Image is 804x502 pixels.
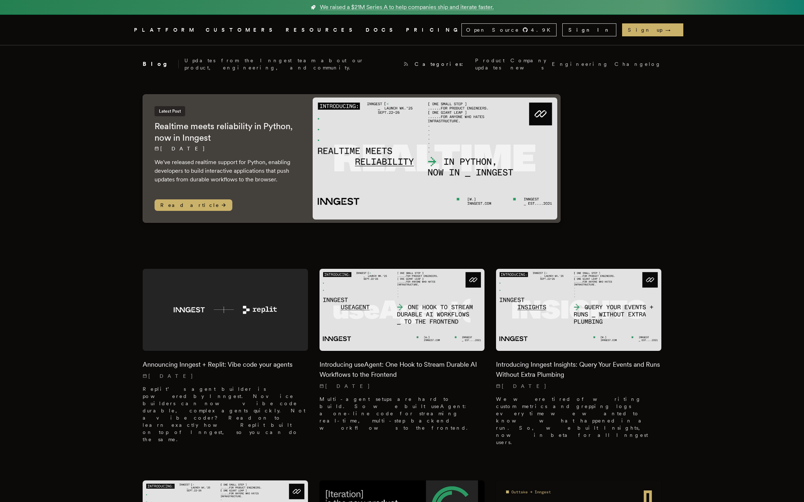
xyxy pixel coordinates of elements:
[143,94,560,223] a: Latest PostRealtime meets reliability in Python, now in Inngest[DATE] We've released realtime sup...
[286,26,357,35] button: RESOURCES
[320,3,494,12] span: We raised a $21M Series A to help companies ship and iterate faster.
[155,199,232,211] span: Read article
[320,359,485,380] h2: Introducing useAgent: One Hook to Stream Durable AI Workflows to the Frontend
[313,98,557,220] img: Featured image for Realtime meets reliability in Python, now in Inngest blog post
[320,395,485,431] p: Multi-agent setups are hard to build. So we built useAgent: a one-line code for streaming real-ti...
[114,15,690,45] nav: Global
[366,26,397,35] a: DOCS
[155,106,185,116] span: Latest Post
[143,359,308,370] h2: Announcing Inngest + Replit: Vibe code your agents
[496,359,661,380] h2: Introducing Inngest Insights: Query Your Events and Runs Without Extra Plumbing
[531,26,555,33] span: 4.9 K
[143,269,308,449] a: Featured image for Announcing Inngest + Replit: Vibe code your agents blog postAnnouncing Inngest...
[155,158,298,184] p: We've released realtime support for Python, enabling developers to build interactive applications...
[320,383,485,390] p: [DATE]
[496,269,661,351] img: Featured image for Introducing Inngest Insights: Query Your Events and Runs Without Extra Plumbin...
[143,385,308,443] p: Replit’s agent builder is powered by Inngest. Novice builders can now vibe code durable, complex ...
[466,26,519,33] span: Open Source
[134,26,197,35] button: PLATFORM
[320,269,485,438] a: Featured image for Introducing useAgent: One Hook to Stream Durable AI Workflows to the Frontend ...
[496,269,661,452] a: Featured image for Introducing Inngest Insights: Query Your Events and Runs Without Extra Plumbin...
[615,60,661,68] a: Changelog
[475,57,505,71] a: Product updates
[552,60,609,68] a: Engineering
[415,60,469,68] span: Categories:
[143,372,308,380] p: [DATE]
[622,23,683,36] a: Sign up
[320,269,485,351] img: Featured image for Introducing useAgent: One Hook to Stream Durable AI Workflows to the Frontend ...
[406,26,461,35] a: PRICING
[496,395,661,446] p: We were tired of writing custom metrics and grepping logs every time we wanted to know what happe...
[206,26,277,35] a: CUSTOMERS
[155,121,298,144] h2: Realtime meets reliability in Python, now in Inngest
[510,57,546,71] a: Company news
[184,57,397,71] p: Updates from the Inngest team about our product, engineering, and community.
[665,26,678,33] span: →
[143,60,179,68] h2: Blog
[143,269,308,351] img: Featured image for Announcing Inngest + Replit: Vibe code your agents blog post
[155,145,298,152] p: [DATE]
[496,383,661,390] p: [DATE]
[562,23,616,36] a: Sign In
